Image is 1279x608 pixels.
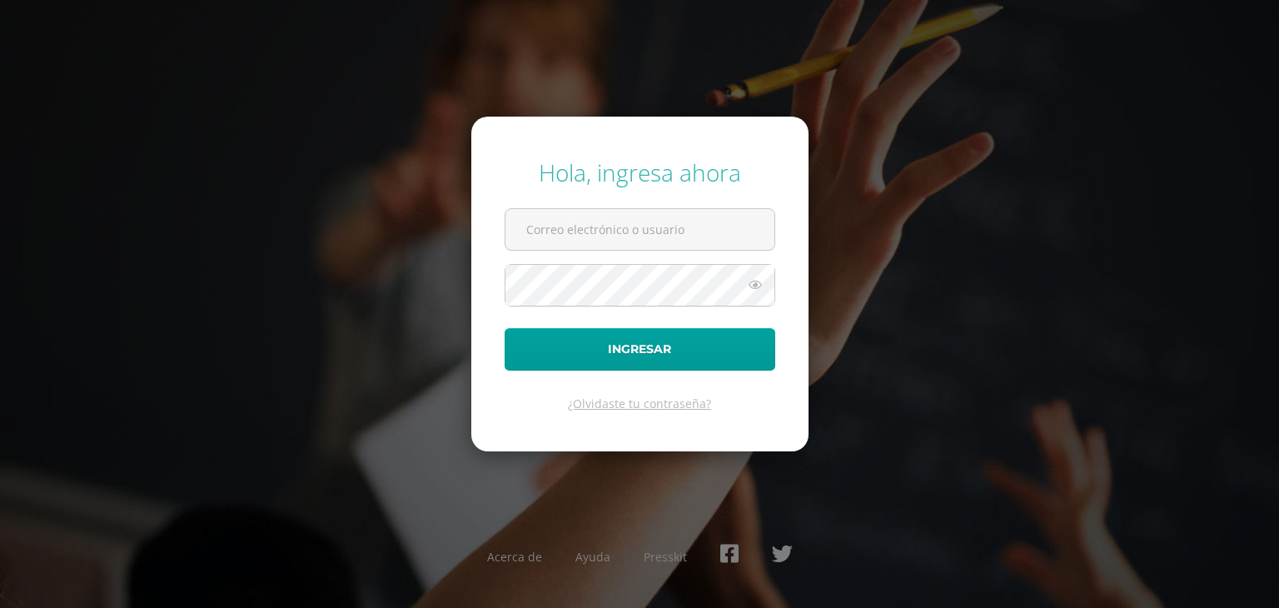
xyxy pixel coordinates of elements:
div: Hola, ingresa ahora [505,157,775,188]
button: Ingresar [505,328,775,371]
a: ¿Olvidaste tu contraseña? [568,396,711,411]
a: Ayuda [575,549,610,565]
input: Correo electrónico o usuario [505,209,774,250]
a: Presskit [644,549,687,565]
a: Acerca de [487,549,542,565]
